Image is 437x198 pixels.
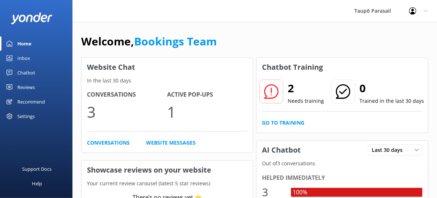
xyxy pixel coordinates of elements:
[32,176,42,191] div: Help
[17,36,32,51] div: Home
[262,119,304,127] a: Go to Training
[17,109,35,124] div: Settings
[359,97,424,105] p: Trained in the last 30 days
[167,90,248,100] h4: Active Pop-ups
[359,80,424,97] h2: 0
[87,100,167,124] p: 3
[82,58,253,77] h3: Website Chat
[82,179,253,187] p: Your current review carousel (latest 5 star reviews)
[134,34,217,49] a: Bookings Team
[372,146,407,154] span: Last 30 days
[17,94,45,109] div: Recommend
[146,139,196,147] a: Website Messages
[288,97,324,105] p: Needs training
[22,162,52,176] div: Support Docs
[257,58,328,77] h3: Chatbot Training
[87,139,130,147] a: Conversations
[17,65,35,80] div: Chatbot
[262,173,423,183] div: Helped immediately
[87,90,167,100] h4: Conversations
[82,161,253,179] h3: Showcase reviews on your website
[288,80,324,97] h2: 2
[257,159,428,167] p: Out of 3 conversations
[17,51,30,65] div: Inbox
[82,77,253,85] p: In the last 30 days
[257,141,306,159] h3: AI Chatbot
[291,188,309,197] div: 100%
[81,33,217,50] h1: Welcome,
[11,12,53,24] img: yonder-white-logo.png
[167,100,248,124] p: 1
[17,80,35,94] div: Reviews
